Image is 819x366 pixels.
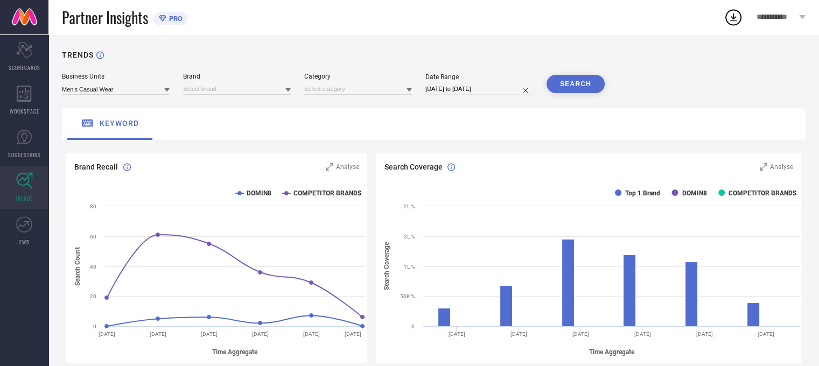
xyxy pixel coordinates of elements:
[304,73,412,80] div: Category
[247,189,271,197] text: DOMIN8
[212,348,258,356] tspan: Time Aggregate
[547,75,605,93] button: SEARCH
[510,331,527,337] text: [DATE]
[682,189,707,197] text: DOMIN8
[166,15,183,23] span: PRO
[404,264,415,270] text: 1L %
[770,163,793,171] span: Analyse
[93,323,96,329] text: 0
[760,163,767,171] svg: Zoom
[10,107,39,115] span: WORKSPACE
[383,242,390,290] tspan: Search Coverage
[201,331,218,337] text: [DATE]
[400,293,415,299] text: 50K %
[90,293,96,299] text: 20
[90,203,96,209] text: 80
[74,163,118,171] span: Brand Recall
[90,264,96,270] text: 40
[293,189,361,197] text: COMPETITOR BRANDS
[589,348,635,356] tspan: Time Aggregate
[62,73,170,80] div: Business Units
[345,331,361,337] text: [DATE]
[303,331,320,337] text: [DATE]
[62,6,148,29] span: Partner Insights
[100,119,139,128] span: keyword
[326,163,333,171] svg: Zoom
[62,51,94,59] h1: TRENDS
[696,331,713,337] text: [DATE]
[425,73,533,81] div: Date Range
[572,331,589,337] text: [DATE]
[15,194,33,202] span: TRENDS
[99,331,115,337] text: [DATE]
[724,8,743,27] div: Open download list
[150,331,166,337] text: [DATE]
[74,247,81,286] tspan: Search Count
[8,151,41,159] span: SUGGESTIONS
[304,83,412,95] input: Select category
[183,83,291,95] input: Select brand
[634,331,651,337] text: [DATE]
[183,73,291,80] div: Brand
[729,189,797,197] text: COMPETITOR BRANDS
[252,331,269,337] text: [DATE]
[90,234,96,240] text: 60
[625,189,660,197] text: Top 1 Brand
[384,163,442,171] span: Search Coverage
[449,331,465,337] text: [DATE]
[19,238,30,246] span: FWD
[9,64,40,72] span: SCORECARDS
[411,323,415,329] text: 0
[336,163,359,171] span: Analyse
[425,83,533,95] input: Select date range
[758,331,775,337] text: [DATE]
[404,234,415,240] text: 2L %
[404,203,415,209] text: 2L %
